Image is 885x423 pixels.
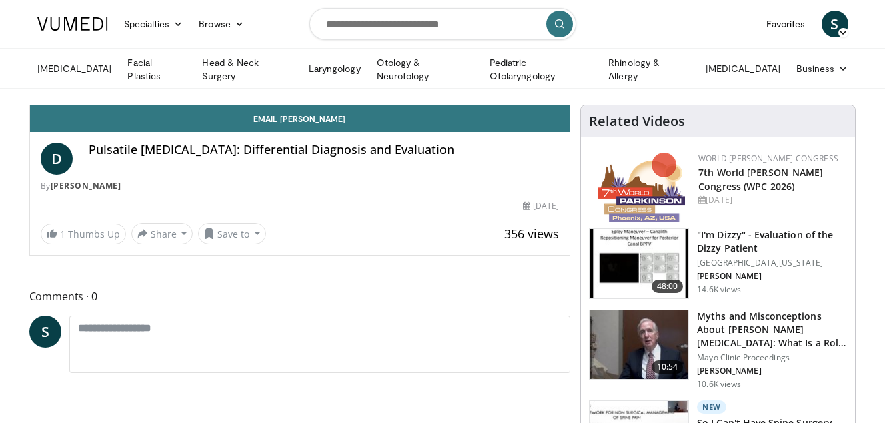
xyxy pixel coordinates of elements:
[482,56,600,83] a: Pediatric Otolaryngology
[697,352,847,363] p: Mayo Clinic Proceedings
[119,56,194,83] a: Facial Plastics
[590,310,688,380] img: dd4ea4d2-548e-40e2-8487-b77733a70694.150x105_q85_crop-smart_upscale.jpg
[590,229,688,298] img: 5373e1fe-18ae-47e7-ad82-0c604b173657.150x105_q85_crop-smart_upscale.jpg
[523,200,559,212] div: [DATE]
[29,55,120,82] a: [MEDICAL_DATA]
[589,113,685,129] h4: Related Videos
[697,310,847,350] h3: Myths and Misconceptions About [PERSON_NAME][MEDICAL_DATA]: What Is a Role of …
[697,379,741,390] p: 10.6K views
[369,56,482,83] a: Otology & Neurotology
[41,180,560,192] div: By
[788,55,856,82] a: Business
[191,11,252,37] a: Browse
[116,11,191,37] a: Specialties
[589,228,847,299] a: 48:00 "I'm Dizzy" - Evaluation of the Dizzy Patient [GEOGRAPHIC_DATA][US_STATE] [PERSON_NAME] 14....
[29,288,571,305] span: Comments 0
[698,55,788,82] a: [MEDICAL_DATA]
[30,105,570,132] a: Email [PERSON_NAME]
[589,310,847,390] a: 10:54 Myths and Misconceptions About [PERSON_NAME][MEDICAL_DATA]: What Is a Role of … Mayo Clinic...
[41,143,73,175] a: D
[194,56,300,83] a: Head & Neck Surgery
[41,224,126,244] a: 1 Thumbs Up
[697,400,726,414] p: New
[37,17,108,31] img: VuMedi Logo
[29,316,61,348] a: S
[131,223,193,244] button: Share
[652,360,684,374] span: 10:54
[51,180,121,191] a: [PERSON_NAME]
[504,226,559,242] span: 356 views
[697,258,847,268] p: [GEOGRAPHIC_DATA][US_STATE]
[697,366,847,376] p: [PERSON_NAME]
[758,11,814,37] a: Favorites
[698,153,838,164] a: World [PERSON_NAME] Congress
[697,228,847,255] h3: "I'm Dizzy" - Evaluation of the Dizzy Patient
[598,153,685,222] img: 16fe1da8-a9a0-4f15-bd45-1dd1acf19c34.png.150x105_q85_autocrop_double_scale_upscale_version-0.2.png
[697,271,847,282] p: [PERSON_NAME]
[600,56,698,83] a: Rhinology & Allergy
[301,55,369,82] a: Laryngology
[89,143,560,157] h4: Pulsatile [MEDICAL_DATA]: Differential Diagnosis and Evaluation
[309,8,576,40] input: Search topics, interventions
[198,223,266,244] button: Save to
[60,228,65,240] span: 1
[698,166,823,193] a: 7th World [PERSON_NAME] Congress (WPC 2026)
[822,11,848,37] a: S
[652,280,684,293] span: 48:00
[697,284,741,295] p: 14.6K views
[698,194,844,206] div: [DATE]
